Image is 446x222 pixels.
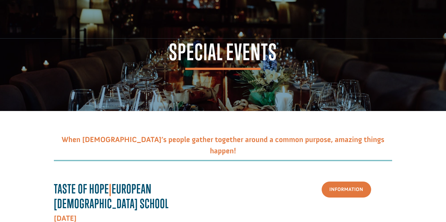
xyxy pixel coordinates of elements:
[62,135,385,156] span: When [DEMOGRAPHIC_DATA]’s people gather together around a common purpose, amazing things happen!
[54,181,169,211] strong: Taste Of Hope European [DEMOGRAPHIC_DATA] School
[322,182,371,198] a: Information
[169,41,277,70] span: Special Events
[109,181,112,196] span: |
